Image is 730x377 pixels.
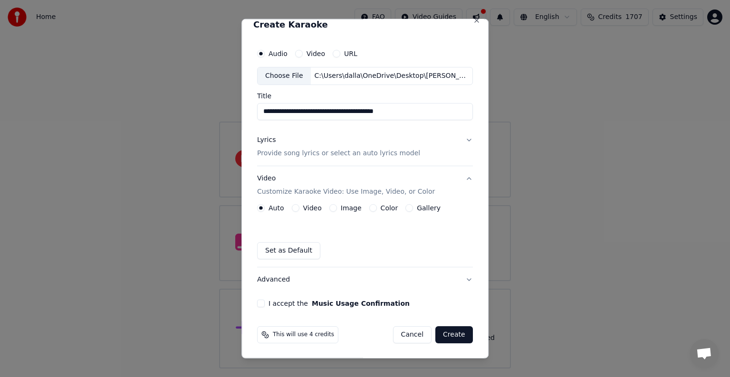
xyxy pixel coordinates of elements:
p: Provide song lyrics or select an auto lyrics model [257,149,420,158]
label: Audio [269,50,288,57]
button: Cancel [393,326,432,343]
label: I accept the [269,300,410,307]
label: Video [307,50,325,57]
label: Auto [269,205,284,211]
div: C:\Users\dalla\OneDrive\Desktop\[PERSON_NAME] de Cantina.mp3 [311,71,472,81]
label: Image [341,205,362,211]
button: Set as Default [257,242,320,259]
div: Lyrics [257,135,276,145]
label: Gallery [417,205,441,211]
p: Customize Karaoke Video: Use Image, Video, or Color [257,187,435,197]
label: URL [344,50,357,57]
div: VideoCustomize Karaoke Video: Use Image, Video, or Color [257,204,473,267]
label: Color [381,205,398,211]
button: Advanced [257,267,473,292]
div: Choose File [258,67,311,85]
label: Title [257,93,473,99]
button: LyricsProvide song lyrics or select an auto lyrics model [257,128,473,166]
button: VideoCustomize Karaoke Video: Use Image, Video, or Color [257,166,473,204]
label: Video [303,205,322,211]
h2: Create Karaoke [253,20,477,29]
button: I accept the [312,300,410,307]
span: This will use 4 credits [273,331,334,339]
div: Video [257,174,435,197]
button: Create [435,326,473,343]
